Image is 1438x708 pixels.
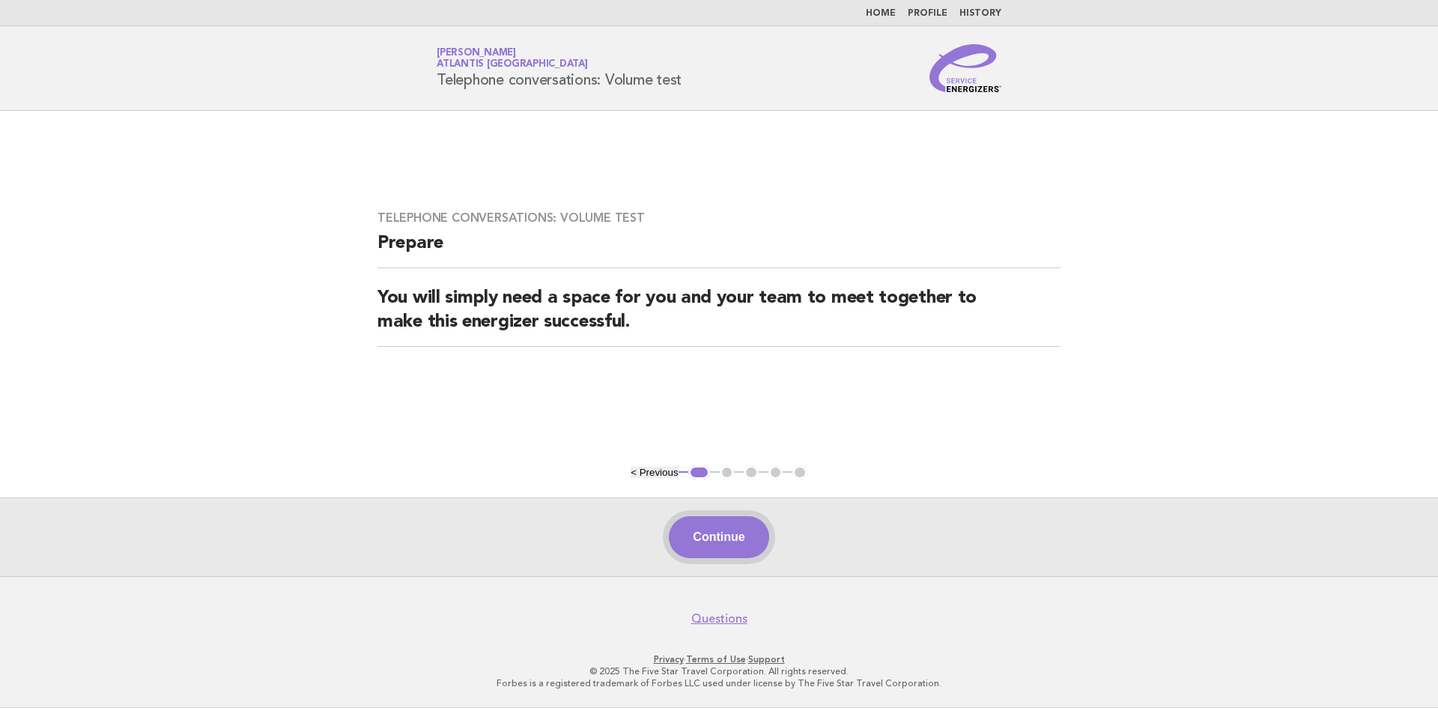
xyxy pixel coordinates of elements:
a: Home [866,9,896,18]
a: Profile [908,9,947,18]
button: Continue [669,516,768,558]
button: < Previous [631,467,678,478]
p: Forbes is a registered trademark of Forbes LLC used under license by The Five Star Travel Corpora... [261,677,1177,689]
a: Support [748,654,785,665]
h1: Telephone conversations: Volume test [437,49,682,88]
p: © 2025 The Five Star Travel Corporation. All rights reserved. [261,665,1177,677]
button: 1 [688,465,710,480]
h2: Prepare [377,232,1061,268]
h2: You will simply need a space for you and your team to meet together to make this energizer succes... [377,286,1061,347]
a: Privacy [654,654,684,665]
img: Service Energizers [929,44,1001,92]
a: Terms of Use [686,654,746,665]
a: [PERSON_NAME]Atlantis [GEOGRAPHIC_DATA] [437,48,588,69]
h3: Telephone conversations: Volume test [377,211,1061,226]
a: History [959,9,1001,18]
span: Atlantis [GEOGRAPHIC_DATA] [437,60,588,70]
a: Questions [691,611,747,626]
p: · · [261,653,1177,665]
